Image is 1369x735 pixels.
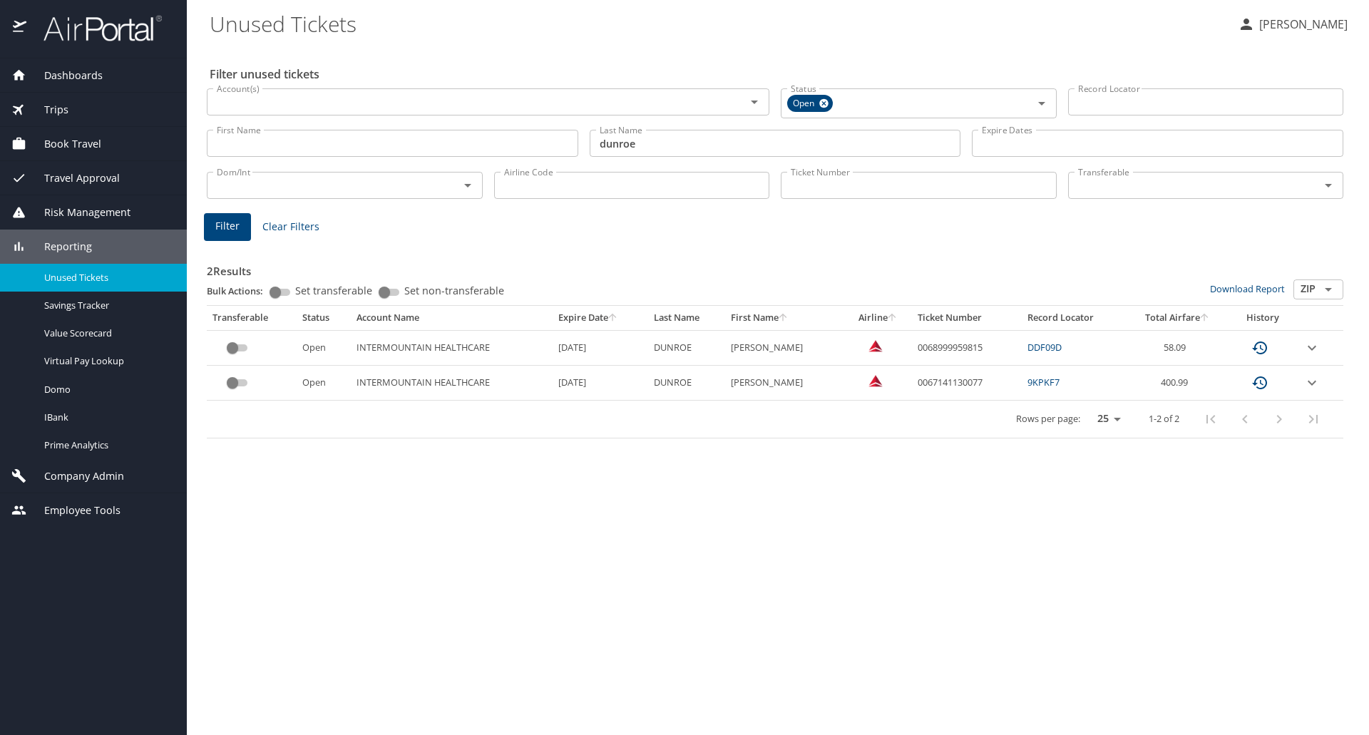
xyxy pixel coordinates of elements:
th: History [1229,306,1298,330]
td: [PERSON_NAME] [725,366,845,401]
h2: Filter unused tickets [210,63,1346,86]
button: sort [608,314,618,323]
img: Delta Airlines [868,339,883,353]
div: Transferable [212,312,291,324]
th: Ticket Number [912,306,1022,330]
img: Delta Airlines [868,374,883,388]
span: Value Scorecard [44,327,170,340]
p: Rows per page: [1016,414,1080,423]
td: [DATE] [553,330,648,365]
td: 58.09 [1127,330,1229,365]
img: icon-airportal.png [13,14,28,42]
a: Download Report [1210,282,1285,295]
td: DUNROE [648,366,724,401]
span: Dashboards [26,68,103,83]
a: DDF09D [1027,341,1062,354]
p: [PERSON_NAME] [1255,16,1348,33]
div: Open [787,95,833,112]
button: sort [1200,314,1210,323]
td: INTERMOUNTAIN HEALTHCARE [351,366,553,401]
h3: 2 Results [207,255,1343,279]
p: Bulk Actions: [207,284,275,297]
button: Filter [204,213,251,241]
td: 0067141130077 [912,366,1022,401]
td: [DATE] [553,366,648,401]
span: Open [787,96,823,111]
span: Employee Tools [26,503,121,518]
span: Prime Analytics [44,438,170,452]
th: Last Name [648,306,724,330]
button: sort [888,314,898,323]
td: INTERMOUNTAIN HEALTHCARE [351,330,553,365]
td: Open [297,366,351,401]
button: Open [744,92,764,112]
td: 400.99 [1127,366,1229,401]
span: Savings Tracker [44,299,170,312]
span: Risk Management [26,205,130,220]
table: custom pagination table [207,306,1343,438]
td: DUNROE [648,330,724,365]
p: 1-2 of 2 [1149,414,1179,423]
a: 9KPKF7 [1027,376,1060,389]
button: [PERSON_NAME] [1232,11,1353,37]
span: Travel Approval [26,170,120,186]
span: Virtual Pay Lookup [44,354,170,368]
span: Set transferable [295,286,372,296]
span: Filter [215,217,240,235]
span: Domo [44,383,170,396]
select: rows per page [1086,408,1126,430]
span: Company Admin [26,468,124,484]
button: sort [779,314,789,323]
span: Trips [26,102,68,118]
span: Reporting [26,239,92,255]
span: Book Travel [26,136,101,152]
td: Open [297,330,351,365]
button: Open [1032,93,1052,113]
th: Account Name [351,306,553,330]
span: IBank [44,411,170,424]
img: airportal-logo.png [28,14,162,42]
td: [PERSON_NAME] [725,330,845,365]
th: First Name [725,306,845,330]
span: Unused Tickets [44,271,170,284]
th: Expire Date [553,306,648,330]
button: Open [1318,279,1338,299]
td: 0068999959815 [912,330,1022,365]
th: Total Airfare [1127,306,1229,330]
th: Status [297,306,351,330]
button: expand row [1303,374,1321,391]
h1: Unused Tickets [210,1,1226,46]
button: Clear Filters [257,214,325,240]
button: expand row [1303,339,1321,356]
button: Open [458,175,478,195]
span: Set non-transferable [404,286,504,296]
th: Airline [844,306,912,330]
button: Open [1318,175,1338,195]
span: Clear Filters [262,218,319,236]
th: Record Locator [1022,306,1126,330]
